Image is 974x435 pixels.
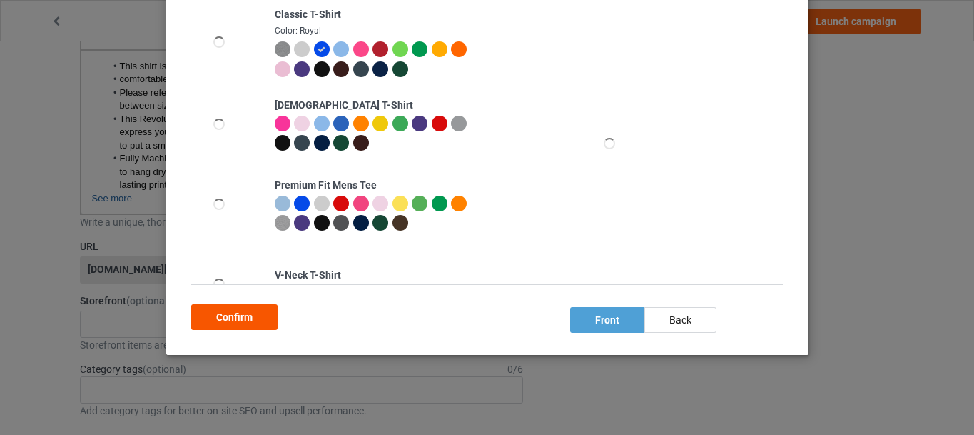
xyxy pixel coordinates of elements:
div: Premium Fit Mens Tee [274,179,485,193]
img: heather_texture.png [274,215,290,231]
div: [DEMOGRAPHIC_DATA] T-Shirt [274,99,485,113]
div: back [644,307,716,333]
img: heather_texture.png [274,41,290,57]
div: Confirm [191,304,278,330]
div: Color: Royal [274,25,485,37]
div: V-Neck T-Shirt [274,269,485,283]
div: Classic T-Shirt [274,8,485,22]
div: front [569,307,644,333]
